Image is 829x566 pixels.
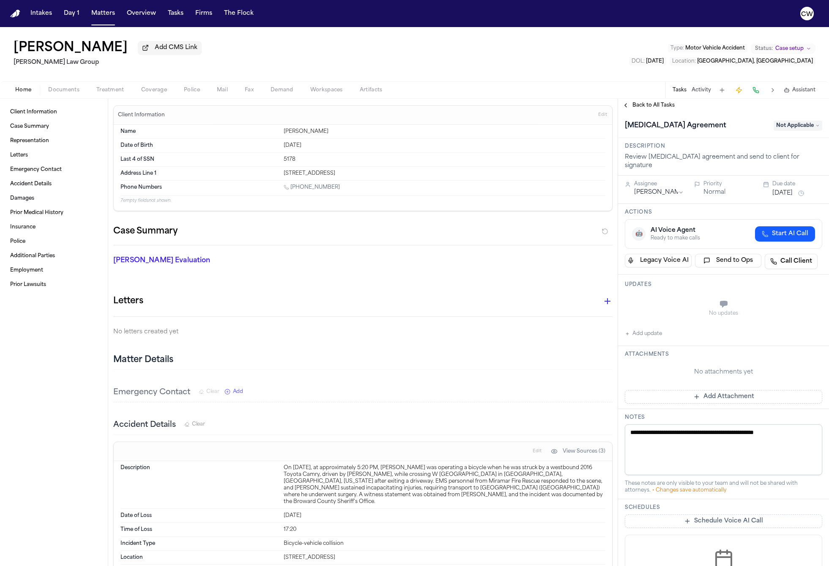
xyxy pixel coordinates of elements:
[192,6,216,21] a: Firms
[27,6,55,21] button: Intakes
[310,87,343,93] span: Workspaces
[14,58,202,68] h2: [PERSON_NAME] Law Group
[7,120,101,133] a: Case Summary
[598,112,607,118] span: Edit
[625,368,822,376] div: No attachments yet
[672,59,696,64] span: Location :
[284,464,605,505] div: On [DATE], at approximately 5:20 PM, [PERSON_NAME] was operating a bicycle when he was struck by ...
[7,235,101,248] a: Police
[60,6,83,21] button: Day 1
[10,238,25,245] span: Police
[113,225,178,238] h2: Case Summary
[7,192,101,205] a: Damages
[625,281,822,288] h3: Updates
[755,45,773,52] span: Status:
[360,87,383,93] span: Artifacts
[547,445,610,458] button: View Sources (3)
[284,156,605,163] div: 5178
[10,181,52,187] span: Accident Details
[530,445,544,458] button: Edit
[673,87,687,93] button: Tasks
[7,177,101,191] a: Accident Details
[120,540,279,547] dt: Incident Type
[632,59,645,64] span: DOL :
[10,152,28,159] span: Letters
[96,87,124,93] span: Treatment
[120,142,279,149] dt: Date of Birth
[15,87,31,93] span: Home
[113,354,173,366] h2: Matter Details
[284,526,605,533] div: 17:20
[10,109,57,115] span: Client Information
[199,388,219,395] button: Clear Emergency Contact
[284,512,605,519] div: [DATE]
[120,184,162,191] span: Phone Numbers
[221,6,257,21] a: The Flock
[233,388,243,395] span: Add
[120,512,279,519] dt: Date of Loss
[7,278,101,291] a: Prior Lawsuits
[10,137,49,144] span: Representation
[774,121,822,131] span: Not Applicable
[765,254,818,269] a: Call Client
[206,388,219,395] span: Clear
[685,46,745,51] span: Motor Vehicle Accident
[784,87,815,93] button: Assistant
[651,235,700,242] div: Ready to make calls
[7,163,101,176] a: Emergency Contact
[792,87,815,93] span: Assistant
[113,419,176,431] h3: Accident Details
[10,267,43,274] span: Employment
[10,166,62,173] span: Emergency Contact
[625,480,822,494] div: These notes are only visible to your team and will not be shared with attorneys.
[755,226,815,242] button: Start AI Call
[120,554,279,561] dt: Location
[10,281,46,288] span: Prior Lawsuits
[284,554,605,561] div: [STREET_ADDRESS]
[625,310,822,317] div: No updates
[772,230,808,238] span: Start AI Call
[751,44,815,54] button: Change status from Case setup
[120,156,279,163] dt: Last 4 of SSN
[7,220,101,234] a: Insurance
[10,10,20,18] img: Finch Logo
[284,128,605,135] div: [PERSON_NAME]
[192,421,205,428] span: Clear
[750,84,762,96] button: Make a Call
[120,170,279,177] dt: Address Line 1
[284,540,605,547] div: Bicycle-vehicle collision
[10,123,49,130] span: Case Summary
[14,41,128,56] button: Edit matter name
[120,198,605,204] p: 7 empty fields not shown.
[733,84,745,96] button: Create Immediate Task
[646,59,664,64] span: [DATE]
[775,45,804,52] span: Case setup
[7,134,101,148] a: Representation
[10,253,55,259] span: Additional Parties
[113,294,143,308] h1: Letters
[284,142,605,149] div: [DATE]
[629,57,666,66] button: Edit DOL: 2025-04-14
[141,87,167,93] span: Coverage
[625,143,822,150] h3: Description
[634,181,684,187] div: Assignee
[10,195,34,202] span: Damages
[120,464,279,505] dt: Description
[621,119,730,132] h1: [MEDICAL_DATA] Agreement
[625,329,662,339] button: Add update
[625,153,822,170] div: Review [MEDICAL_DATA] agreement and send to client for signature
[625,351,822,358] h3: Attachments
[113,256,273,266] p: [PERSON_NAME] Evaluation
[796,188,806,198] button: Snooze task
[695,254,762,267] button: Send to Ops
[697,59,813,64] span: [GEOGRAPHIC_DATA], [GEOGRAPHIC_DATA]
[625,414,822,421] h3: Notes
[635,230,643,238] span: 🤖
[164,6,187,21] button: Tasks
[224,388,243,395] button: Add New
[670,57,815,66] button: Edit Location: Hollywood, FL
[651,226,700,235] div: AI Voice Agent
